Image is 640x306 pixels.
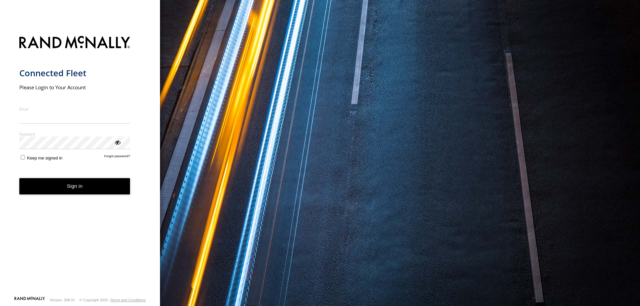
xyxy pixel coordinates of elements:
[114,139,121,146] div: ViewPassword
[104,154,130,160] a: Forgot password?
[14,297,45,303] a: Visit our Website
[19,32,141,296] form: main
[19,84,130,91] h2: Please Login to Your Account
[50,298,75,302] div: Version: 308.01
[19,107,130,112] label: Email
[19,132,130,137] label: Password
[19,68,130,79] h1: Connected Fleet
[21,155,25,159] input: Keep me signed in
[110,298,146,302] a: Terms and Conditions
[19,35,130,52] img: Rand McNally
[27,155,62,160] span: Keep me signed in
[19,178,130,194] button: Sign in
[79,298,146,302] div: © Copyright 2025 -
